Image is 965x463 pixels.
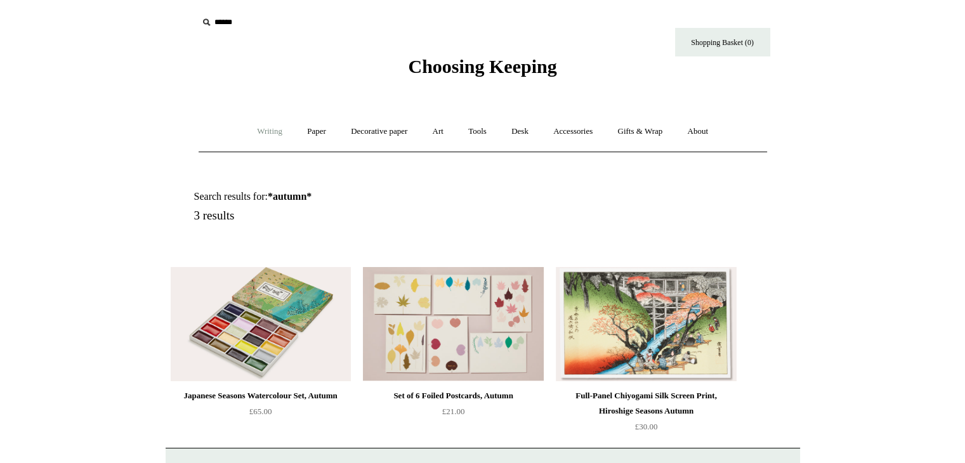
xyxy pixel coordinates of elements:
[559,388,733,419] div: Full-Panel Chiyogami Silk Screen Print, Hiroshige Seasons Autumn
[363,267,543,381] img: Set of 6 Foiled Postcards, Autumn
[556,267,736,381] img: Full-Panel Chiyogami Silk Screen Print, Hiroshige Seasons Autumn
[442,407,465,416] span: £21.00
[363,388,543,440] a: Set of 6 Foiled Postcards, Autumn £21.00
[635,422,658,431] span: £30.00
[408,66,556,75] a: Choosing Keeping
[542,115,604,148] a: Accessories
[363,267,543,381] a: Set of 6 Foiled Postcards, Autumn Set of 6 Foiled Postcards, Autumn
[421,115,455,148] a: Art
[339,115,419,148] a: Decorative paper
[174,388,348,403] div: Japanese Seasons Watercolour Set, Autumn
[249,407,272,416] span: £65.00
[606,115,674,148] a: Gifts & Wrap
[500,115,540,148] a: Desk
[556,388,736,440] a: Full-Panel Chiyogami Silk Screen Print, Hiroshige Seasons Autumn £30.00
[408,56,556,77] span: Choosing Keeping
[556,267,736,381] a: Full-Panel Chiyogami Silk Screen Print, Hiroshige Seasons Autumn Full-Panel Chiyogami Silk Screen...
[246,115,294,148] a: Writing
[457,115,498,148] a: Tools
[194,209,497,223] h5: 3 results
[366,388,540,403] div: Set of 6 Foiled Postcards, Autumn
[171,267,351,381] img: Japanese Seasons Watercolour Set, Autumn
[194,190,497,202] h1: Search results for:
[171,267,351,381] a: Japanese Seasons Watercolour Set, Autumn Japanese Seasons Watercolour Set, Autumn
[676,115,719,148] a: About
[675,28,770,56] a: Shopping Basket (0)
[296,115,338,148] a: Paper
[171,388,351,440] a: Japanese Seasons Watercolour Set, Autumn £65.00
